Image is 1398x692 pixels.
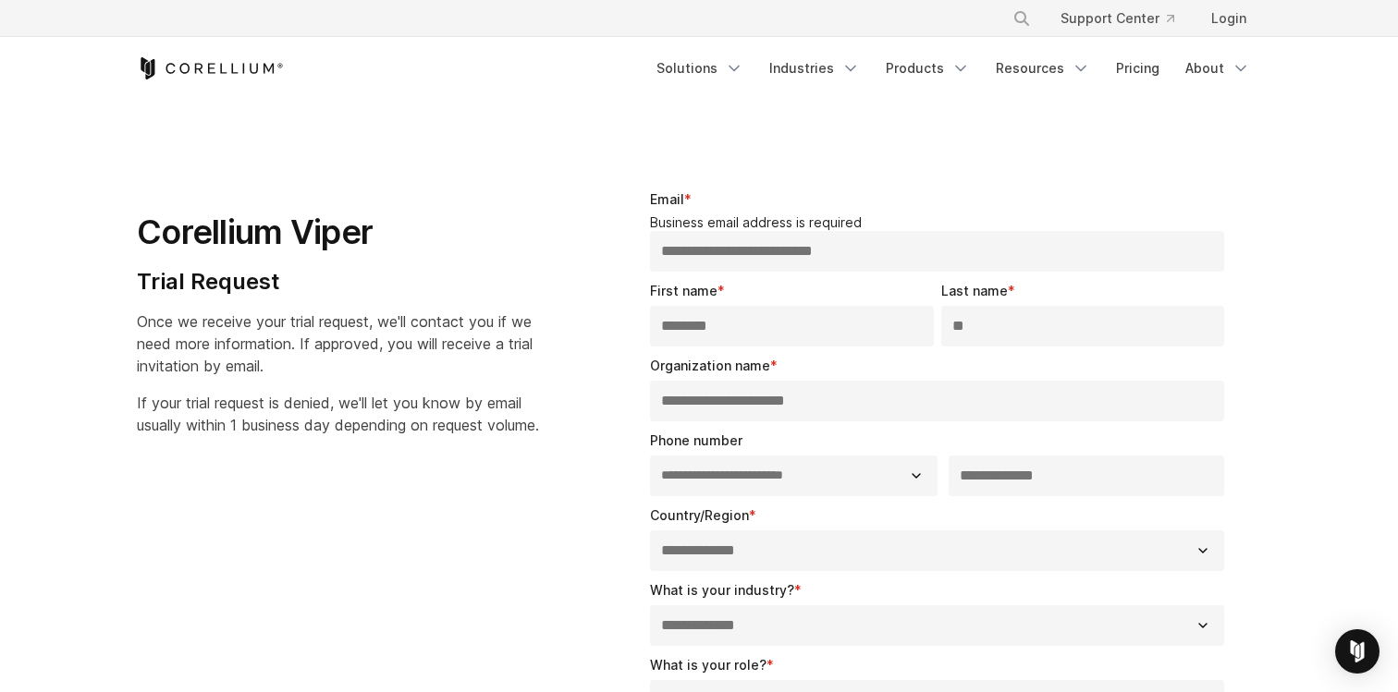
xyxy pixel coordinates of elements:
span: What is your industry? [650,582,794,598]
span: Country/Region [650,507,749,523]
a: About [1174,52,1261,85]
a: Products [875,52,981,85]
a: Solutions [645,52,754,85]
button: Search [1005,2,1038,35]
a: Pricing [1105,52,1171,85]
a: Login [1196,2,1261,35]
a: Corellium Home [137,57,284,79]
a: Resources [985,52,1101,85]
div: Navigation Menu [645,52,1261,85]
h4: Trial Request [137,268,539,296]
span: If your trial request is denied, we'll let you know by email usually within 1 business day depend... [137,394,539,434]
a: Support Center [1046,2,1189,35]
span: What is your role? [650,657,766,673]
span: First name [650,283,717,298]
span: Email [650,191,684,207]
span: Organization name [650,358,770,373]
span: Phone number [650,432,742,448]
legend: Business email address is required [650,214,1232,231]
h1: Corellium Viper [137,212,539,253]
span: Last name [941,283,1008,298]
a: Industries [758,52,871,85]
div: Navigation Menu [990,2,1261,35]
span: Once we receive your trial request, we'll contact you if we need more information. If approved, y... [137,312,533,375]
div: Open Intercom Messenger [1335,629,1380,674]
